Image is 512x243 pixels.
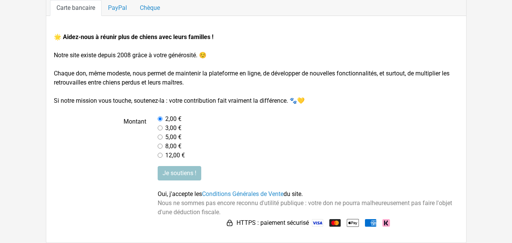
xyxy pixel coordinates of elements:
[236,218,309,227] span: HTTPS : paiement sécurisé
[365,219,376,227] img: American Express
[54,33,213,41] strong: 🌟 Aidez-nous à réunir plus de chiens avec leurs familles !
[165,124,182,133] label: 3,00 €
[165,142,182,151] label: 8,00 €
[329,219,341,227] img: Mastercard
[158,166,201,180] input: Je soutiens !
[165,151,185,160] label: 12,00 €
[347,217,359,229] img: Apple Pay
[312,219,323,227] img: Visa
[202,190,283,198] a: Conditions Générales de Vente
[165,133,182,142] label: 5,00 €
[54,33,459,229] form: Notre site existe depuis 2008 grâce à votre générosité. ☺️ Chaque don, même modeste, nous permet ...
[165,114,182,124] label: 2,00 €
[158,190,303,198] span: Oui, j'accepte les du site.
[382,219,390,227] img: Klarna
[48,114,152,160] label: Montant
[158,199,452,216] span: Nous ne sommes pas encore reconnu d'utilité publique : votre don ne pourra malheureusement pas fa...
[226,219,233,227] img: HTTPS : paiement sécurisé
